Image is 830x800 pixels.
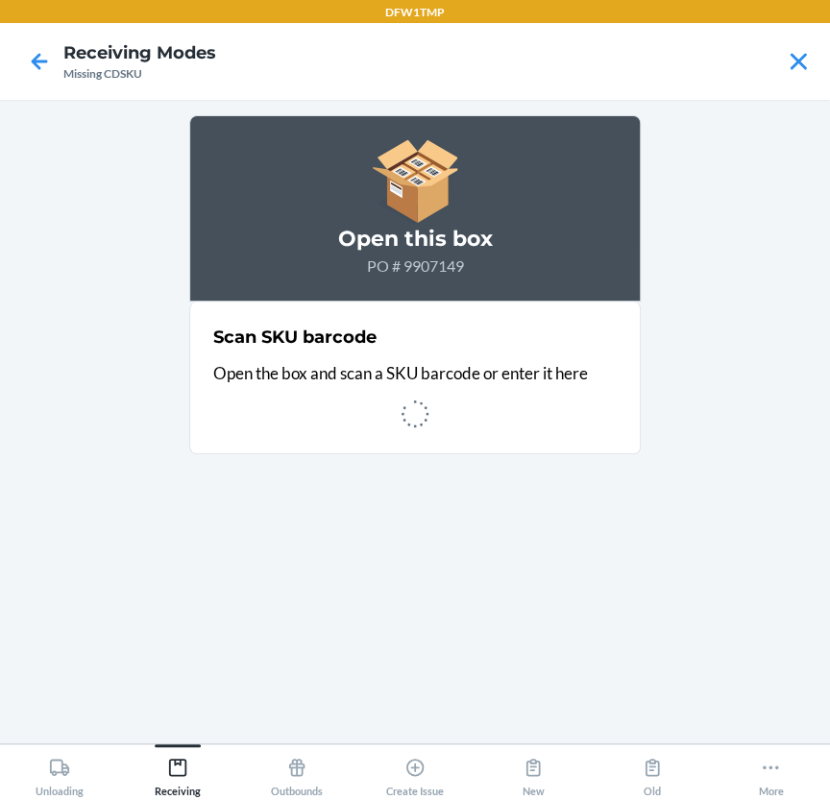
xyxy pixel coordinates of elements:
[475,744,593,797] button: New
[213,224,617,255] h3: Open this box
[36,749,84,797] div: Unloading
[712,744,830,797] button: More
[213,361,617,386] p: Open the box and scan a SKU barcode or enter it here
[593,744,711,797] button: Old
[523,749,545,797] div: New
[63,65,216,83] div: Missing CDSKU
[118,744,236,797] button: Receiving
[355,744,474,797] button: Create Issue
[642,749,663,797] div: Old
[385,4,445,21] p: DFW1TMP
[758,749,783,797] div: More
[155,749,201,797] div: Receiving
[213,325,377,350] h2: Scan SKU barcode
[271,749,323,797] div: Outbounds
[237,744,355,797] button: Outbounds
[63,40,216,65] h4: Receiving Modes
[213,255,617,278] p: PO # 9907149
[386,749,444,797] div: Create Issue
